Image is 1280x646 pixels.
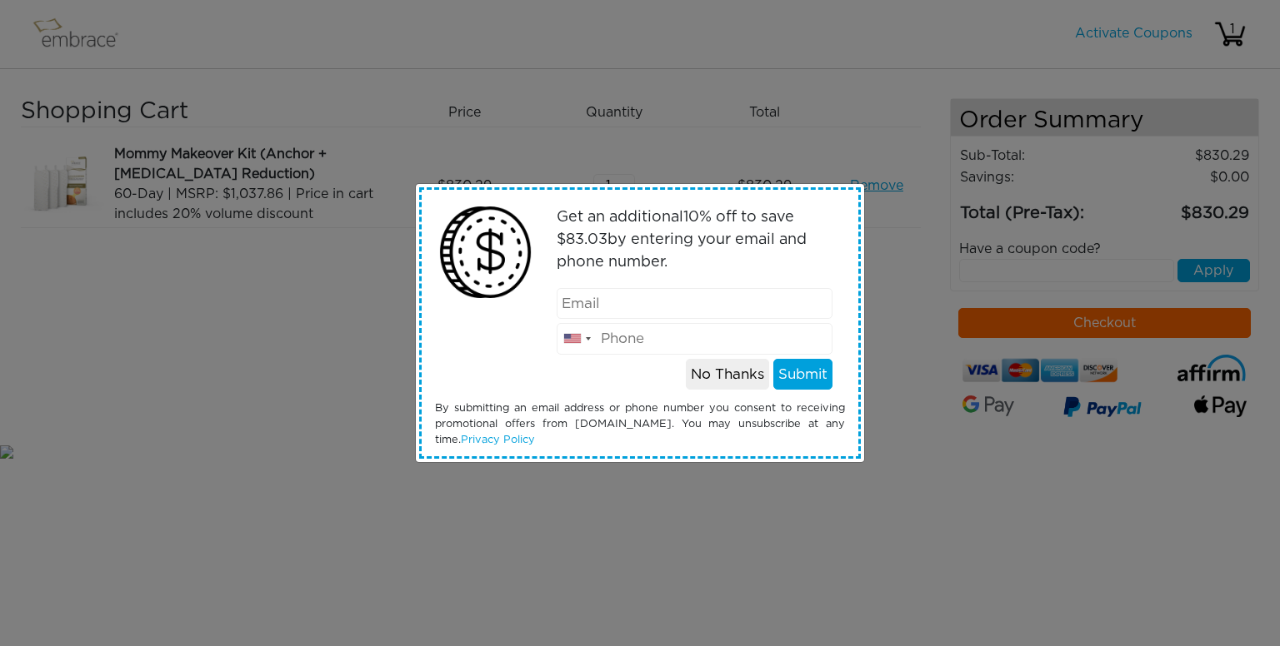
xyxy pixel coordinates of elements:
[557,206,833,274] p: Get an additional % off to save $ by entering your email and phone number.
[422,400,857,449] div: By submitting an email address or phone number you consent to receiving promotional offers from [...
[566,232,607,247] span: 83.03
[557,323,833,355] input: Phone
[773,359,832,390] button: Submit
[557,288,833,320] input: Email
[431,198,540,307] img: money2.png
[557,324,596,354] div: United States: +1
[686,359,769,390] button: No Thanks
[683,210,699,225] span: 10
[461,435,535,445] a: Privacy Policy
